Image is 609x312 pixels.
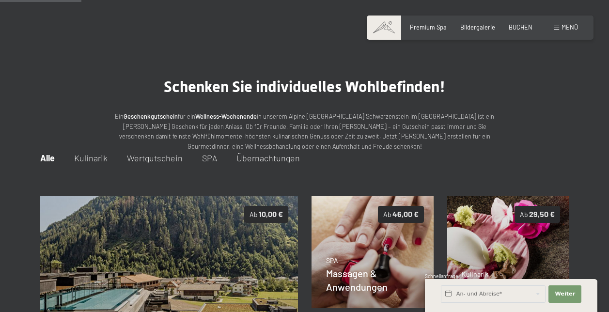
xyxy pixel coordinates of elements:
[164,78,445,96] span: Schenken Sie individuelles Wohlbefinden!
[425,273,458,279] span: Schnellanfrage
[111,111,499,151] p: Ein für ein in unserem Alpine [GEOGRAPHIC_DATA] Schwarzenstein im [GEOGRAPHIC_DATA] ist ein [PERS...
[509,23,532,31] a: BUCHEN
[555,290,575,298] span: Weiter
[410,23,447,31] a: Premium Spa
[460,23,495,31] a: Bildergalerie
[562,23,578,31] span: Menü
[195,112,257,120] strong: Wellness-Wochenende
[124,112,178,120] strong: Geschenkgutschein
[548,285,581,303] button: Weiter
